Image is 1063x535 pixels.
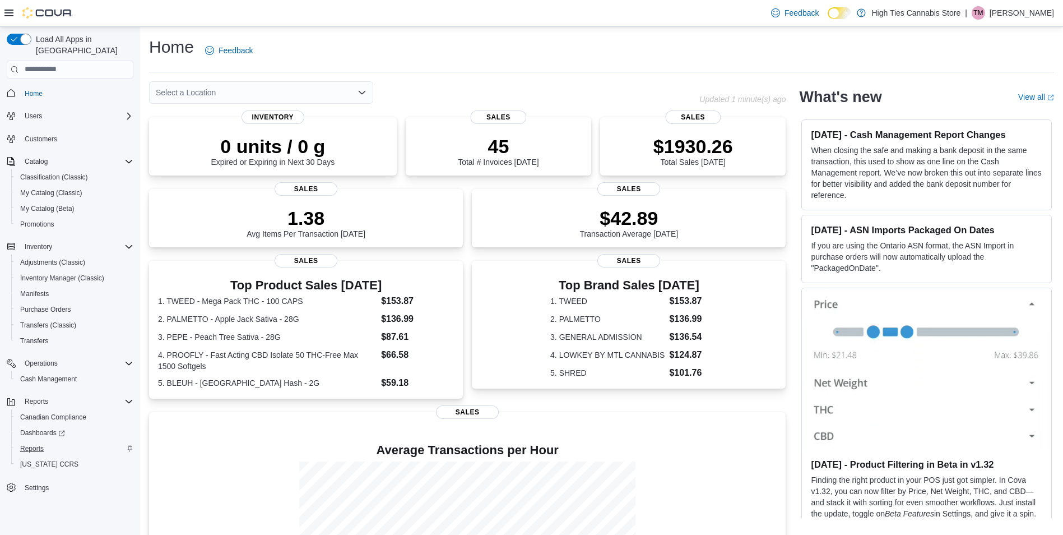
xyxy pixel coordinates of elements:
span: Adjustments (Classic) [20,258,85,267]
span: Inventory [20,240,133,253]
div: Theresa Morgan [972,6,985,20]
button: Reports [2,394,138,409]
span: Manifests [16,287,133,301]
span: Sales [275,182,337,196]
svg: External link [1047,94,1054,101]
span: Classification (Classic) [20,173,88,182]
span: Transfers [20,336,48,345]
span: Sales [275,254,337,267]
dt: 3. PEPE - Peach Tree Sativa - 28G [158,331,377,343]
h1: Home [149,36,194,58]
button: Inventory [2,239,138,255]
span: Load All Apps in [GEOGRAPHIC_DATA] [31,34,133,56]
button: Reports [11,441,138,456]
span: Inventory Manager (Classic) [16,271,133,285]
span: Transfers [16,334,133,348]
span: Home [20,86,133,100]
a: Cash Management [16,372,81,386]
button: Adjustments (Classic) [11,255,138,270]
span: Adjustments (Classic) [16,256,133,269]
a: Transfers [16,334,53,348]
span: Reports [20,444,44,453]
a: Settings [20,481,53,495]
span: Catalog [25,157,48,166]
span: My Catalog (Classic) [20,188,82,197]
span: Sales [597,254,660,267]
span: My Catalog (Beta) [16,202,133,215]
a: Home [20,87,47,100]
span: [US_STATE] CCRS [20,460,78,469]
span: Promotions [20,220,54,229]
button: Open list of options [358,88,366,97]
span: My Catalog (Classic) [16,186,133,200]
button: Canadian Compliance [11,409,138,425]
em: Beta Features [885,509,934,518]
a: [US_STATE] CCRS [16,458,83,471]
span: Cash Management [20,375,77,384]
span: Settings [20,480,133,494]
dd: $124.87 [669,348,707,362]
nav: Complex example [7,81,133,525]
p: If you are using the Ontario ASN format, the ASN Import in purchase orders will now automatically... [811,240,1042,274]
span: Inventory [25,242,52,251]
p: Finding the right product in your POS just got simpler. In Cova v1.32, you can now filter by Pric... [811,474,1042,531]
button: My Catalog (Classic) [11,185,138,201]
span: Purchase Orders [20,305,71,314]
button: Settings [2,479,138,495]
button: Cash Management [11,371,138,387]
span: Sales [665,110,721,124]
button: Customers [2,131,138,147]
button: Manifests [11,286,138,302]
span: Reports [20,395,133,408]
span: Customers [25,135,57,144]
span: Dashboards [20,428,65,437]
span: Washington CCRS [16,458,133,471]
span: Cash Management [16,372,133,386]
button: Purchase Orders [11,302,138,317]
span: Manifests [20,289,49,298]
dd: $136.99 [381,312,454,326]
a: Dashboards [11,425,138,441]
span: Dashboards [16,426,133,440]
h3: [DATE] - Cash Management Report Changes [811,129,1042,140]
span: Home [25,89,43,98]
p: $42.89 [580,207,679,229]
dt: 2. PALMETTO - Apple Jack Sativa - 28G [158,313,377,325]
span: Sales [436,405,499,419]
span: My Catalog (Beta) [20,204,75,213]
dt: 5. BLEUH - [GEOGRAPHIC_DATA] Hash - 2G [158,377,377,389]
a: Reports [16,442,48,455]
a: Canadian Compliance [16,411,91,424]
a: Inventory Manager (Classic) [16,271,109,285]
span: Canadian Compliance [16,411,133,424]
h3: [DATE] - Product Filtering in Beta in v1.32 [811,459,1042,470]
span: Inventory [242,110,304,124]
span: Purchase Orders [16,303,133,316]
dt: 2. PALMETTO [550,313,665,325]
h2: What's new [799,88,881,106]
button: Promotions [11,216,138,232]
span: Users [25,112,42,121]
div: Avg Items Per Transaction [DATE] [247,207,365,238]
dt: 3. GENERAL ADMISSION [550,331,665,343]
span: Users [20,109,133,123]
dd: $66.58 [381,348,454,362]
p: Updated 1 minute(s) ago [699,95,786,104]
dd: $153.87 [381,294,454,308]
h4: Average Transactions per Hour [158,444,777,457]
a: Adjustments (Classic) [16,256,90,269]
span: Operations [20,357,133,370]
span: Transfers (Classic) [20,321,76,330]
div: Expired or Expiring in Next 30 Days [211,135,335,167]
dt: 1. TWEED - Mega Pack THC - 100 CAPS [158,296,377,307]
button: Classification (Classic) [11,169,138,185]
a: Manifests [16,287,53,301]
span: Catalog [20,155,133,168]
a: Feedback [201,39,257,62]
span: Sales [597,182,660,196]
h3: Top Brand Sales [DATE] [550,279,708,292]
p: $1930.26 [653,135,733,158]
p: When closing the safe and making a bank deposit in the same transaction, this used to show as one... [811,145,1042,201]
h3: [DATE] - ASN Imports Packaged On Dates [811,224,1042,236]
p: High Ties Cannabis Store [871,6,960,20]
